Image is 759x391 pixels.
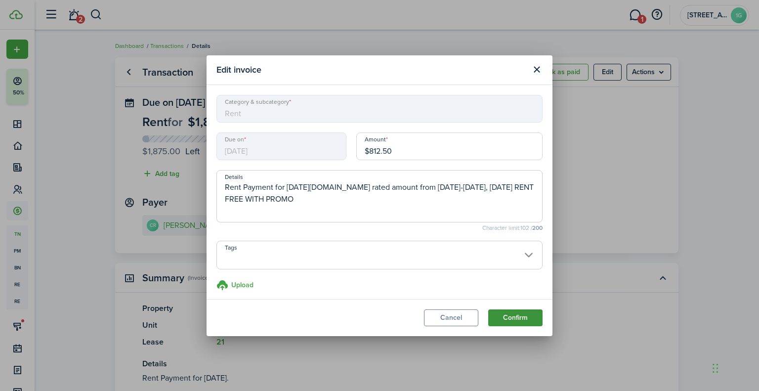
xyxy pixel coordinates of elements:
[216,225,543,231] small: Character limit: 102 /
[528,61,545,78] button: Close modal
[216,60,526,80] modal-title: Edit invoice
[713,353,718,383] div: Drag
[356,132,543,160] input: 0.00
[231,280,253,290] h3: Upload
[488,309,543,326] button: Confirm
[424,309,478,326] button: Cancel
[710,344,759,391] iframe: Chat Widget
[532,223,543,232] b: 200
